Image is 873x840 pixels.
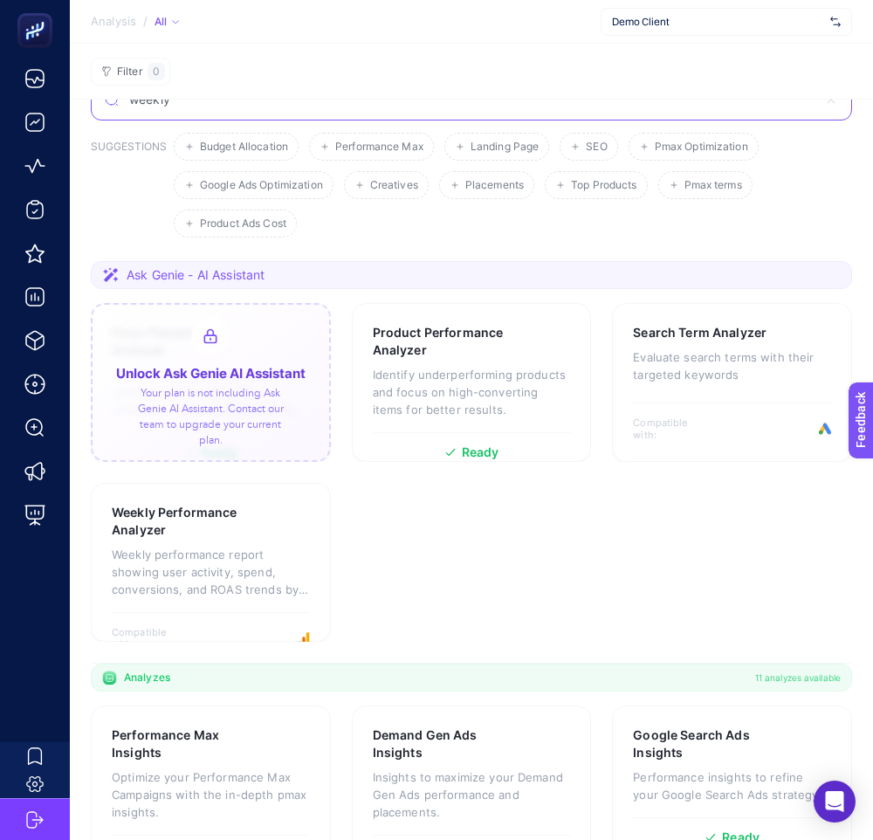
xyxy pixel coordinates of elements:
[112,726,255,761] h3: Performance Max Insights
[373,768,571,821] p: Insights to maximize your Demand Gen Ads performance and placements.
[373,726,516,761] h3: Demand Gen Ads Insights
[91,483,331,642] a: Weekly Performance AnalyzerWeekly performance report showing user activity, spend, conversions, a...
[612,15,823,29] span: Demo Client
[586,141,607,154] span: SEO
[143,14,148,28] span: /
[684,179,742,192] span: Pmax terms
[612,303,852,462] a: Search Term AnalyzerEvaluate search terms with their targeted keywordsCompatible with:
[633,768,831,803] p: Performance insights to refine your Google Search Ads strategy.
[91,58,170,86] button: Filter0
[370,179,418,192] span: Creatives
[155,15,179,29] div: All
[153,65,160,79] span: 0
[112,626,190,651] span: Compatible with:
[830,13,841,31] img: svg%3e
[127,385,294,448] p: Your plan is not including Ask Genie AI Assistant. Contact our team to upgrade your current plan.
[755,671,841,685] span: 11 analyzes available
[465,179,524,192] span: Placements
[117,65,142,79] span: Filter
[112,546,310,598] p: Weekly performance report showing user activity, spend, conversions, and ROAS trends by week.
[462,446,499,458] span: Ready
[91,15,136,29] span: Analysis
[10,5,66,19] span: Feedback
[373,324,518,359] h3: Product Performance Analyzer
[633,726,777,761] h3: Google Search Ads Insights
[91,140,167,238] h3: SUGGESTIONS
[91,303,331,462] a: Pmax Placement AnalyzerShows where your Pmax ads appeared across Google's networks (videos & apps...
[352,303,592,462] a: Product Performance AnalyzerIdentify underperforming products and focus on high-converting items ...
[112,768,310,821] p: Optimize your Performance Max Campaigns with the in-depth pmax insights.
[633,324,766,341] h3: Search Term Analyzer
[116,366,306,382] span: Unlock Ask Genie AI Assistant
[124,671,170,685] span: Analyzes
[633,417,711,441] span: Compatible with:
[126,93,817,107] input: Search
[127,266,265,284] span: Ask Genie - AI Assistant
[571,179,636,192] span: Top Products
[112,504,257,539] h3: Weekly Performance Analyzer
[814,781,856,823] div: Open Intercom Messenger
[373,366,571,418] p: Identify underperforming products and focus on high-converting items for better results.
[633,348,831,383] p: Evaluate search terms with their targeted keywords
[200,179,323,192] span: Google Ads Optimization
[655,141,748,154] span: Pmax Optimization
[200,141,288,154] span: Budget Allocation
[335,141,423,154] span: Performance Max
[200,217,286,231] span: Product Ads Cost
[471,141,539,154] span: Landing Page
